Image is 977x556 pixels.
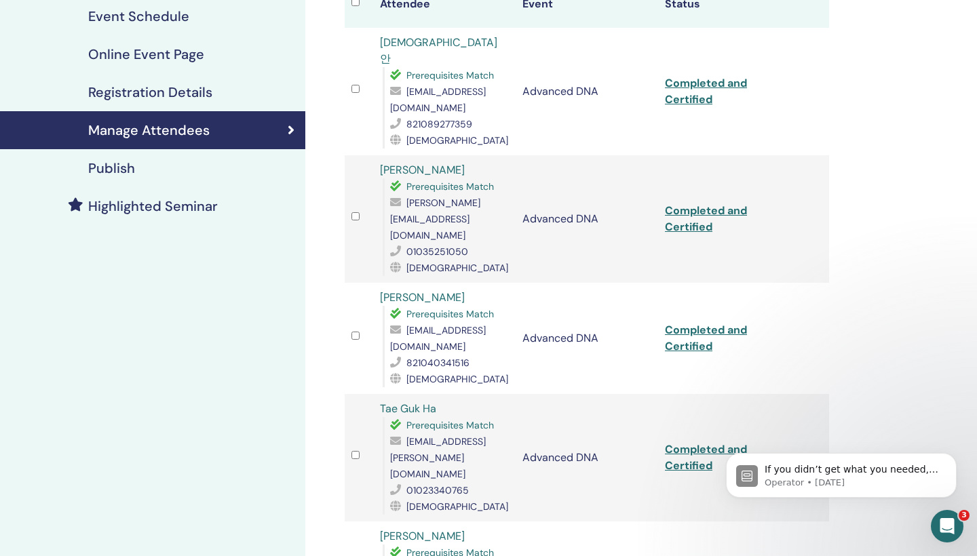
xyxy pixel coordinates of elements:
[516,155,658,283] td: Advanced DNA
[706,424,977,519] iframe: Intercom notifications message
[406,419,494,431] span: Prerequisites Match
[959,510,970,521] span: 3
[406,262,508,274] span: [DEMOGRAPHIC_DATA]
[380,529,465,543] a: [PERSON_NAME]
[380,163,465,177] a: [PERSON_NAME]
[88,198,218,214] h4: Highlighted Seminar
[406,373,508,385] span: [DEMOGRAPHIC_DATA]
[380,35,497,66] a: [DEMOGRAPHIC_DATA] 안
[406,500,508,513] span: [DEMOGRAPHIC_DATA]
[88,8,189,24] h4: Event Schedule
[88,160,135,176] h4: Publish
[665,323,747,353] a: Completed and Certified
[380,401,436,416] a: Tae Guk Ha
[390,85,486,114] span: [EMAIL_ADDRESS][DOMAIN_NAME]
[665,76,747,106] a: Completed and Certified
[88,46,204,62] h4: Online Event Page
[406,245,468,258] span: 01035251050
[665,203,747,234] a: Completed and Certified
[406,118,472,130] span: 821089277359
[406,134,508,146] span: [DEMOGRAPHIC_DATA]
[406,180,494,193] span: Prerequisites Match
[406,308,494,320] span: Prerequisites Match
[665,442,747,473] a: Completed and Certified
[516,28,658,155] td: Advanced DNA
[390,197,480,241] span: [PERSON_NAME][EMAIL_ADDRESS][DOMAIN_NAME]
[406,69,494,81] span: Prerequisites Match
[390,324,486,353] span: [EMAIL_ADDRESS][DOMAIN_NAME]
[516,283,658,394] td: Advanced DNA
[931,510,963,542] iframe: Intercom live chat
[390,435,486,480] span: [EMAIL_ADDRESS][PERSON_NAME][DOMAIN_NAME]
[406,484,469,496] span: 01023340765
[88,84,212,100] h4: Registration Details
[406,357,470,369] span: 821040341516
[380,290,465,304] a: [PERSON_NAME]
[516,394,658,521] td: Advanced DNA
[88,122,210,138] h4: Manage Attendees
